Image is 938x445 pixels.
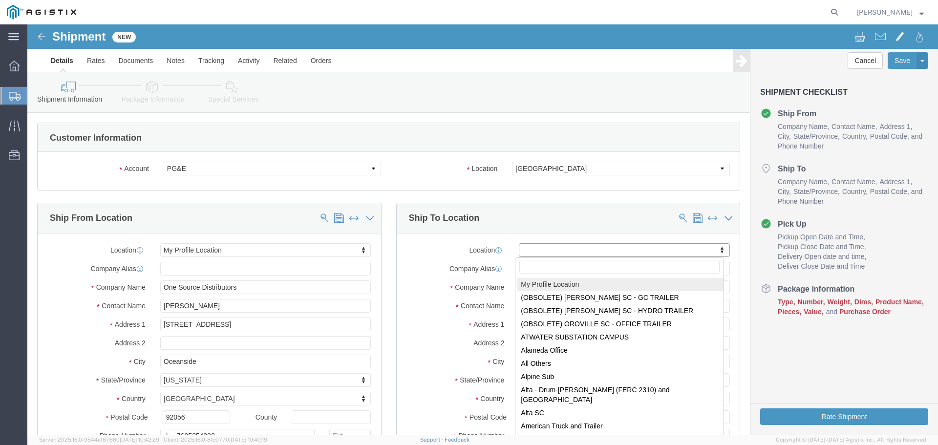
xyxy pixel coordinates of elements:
[27,24,938,435] iframe: FS Legacy Container
[857,7,913,18] span: Edward Lopez
[7,5,76,20] img: logo
[420,437,445,443] a: Support
[445,437,469,443] a: Feedback
[39,437,159,443] span: Server: 2025.16.0-9544af67660
[164,437,267,443] span: Client: 2025.16.0-8fc0770
[229,437,267,443] span: [DATE] 10:40:19
[776,436,926,444] span: Copyright © [DATE]-[DATE] Agistix Inc., All Rights Reserved
[856,6,924,18] button: [PERSON_NAME]
[120,437,159,443] span: [DATE] 10:42:29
